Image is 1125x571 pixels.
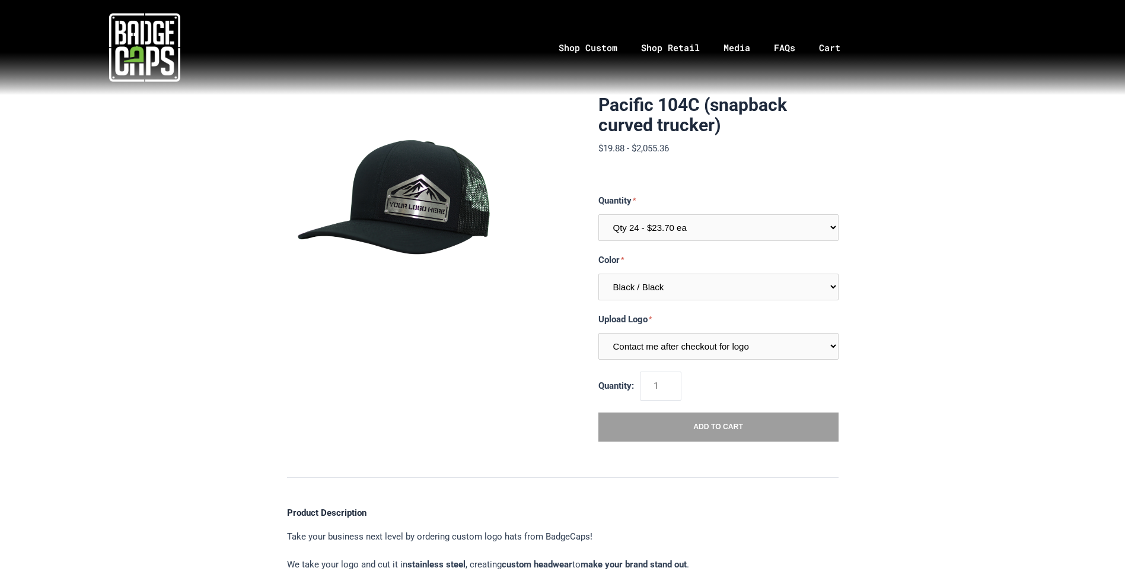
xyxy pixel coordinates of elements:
[287,95,506,315] img: BadgeCaps - Pacific 104C
[807,17,867,79] a: Cart
[598,312,839,327] label: Upload Logo
[598,413,839,442] button: Add to Cart
[712,17,762,79] a: Media
[598,380,634,391] span: Quantity:
[598,253,839,268] label: Color
[109,12,180,83] img: badgecaps white logo with green acccent
[287,530,839,544] p: Take your business next level by ordering custom logo hats from BadgeCaps!
[598,143,669,154] span: $19.88 - $2,055.36
[598,193,839,208] label: Quantity
[762,17,807,79] a: FAQs
[407,559,466,570] strong: stainless steel
[502,559,572,570] strong: custom headwear
[547,17,629,79] a: Shop Custom
[289,17,1125,79] nav: Menu
[598,95,839,135] h1: Pacific 104C (snapback curved trucker)
[287,507,839,518] h4: Product Description
[581,559,687,570] strong: make your brand stand out
[629,17,712,79] a: Shop Retail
